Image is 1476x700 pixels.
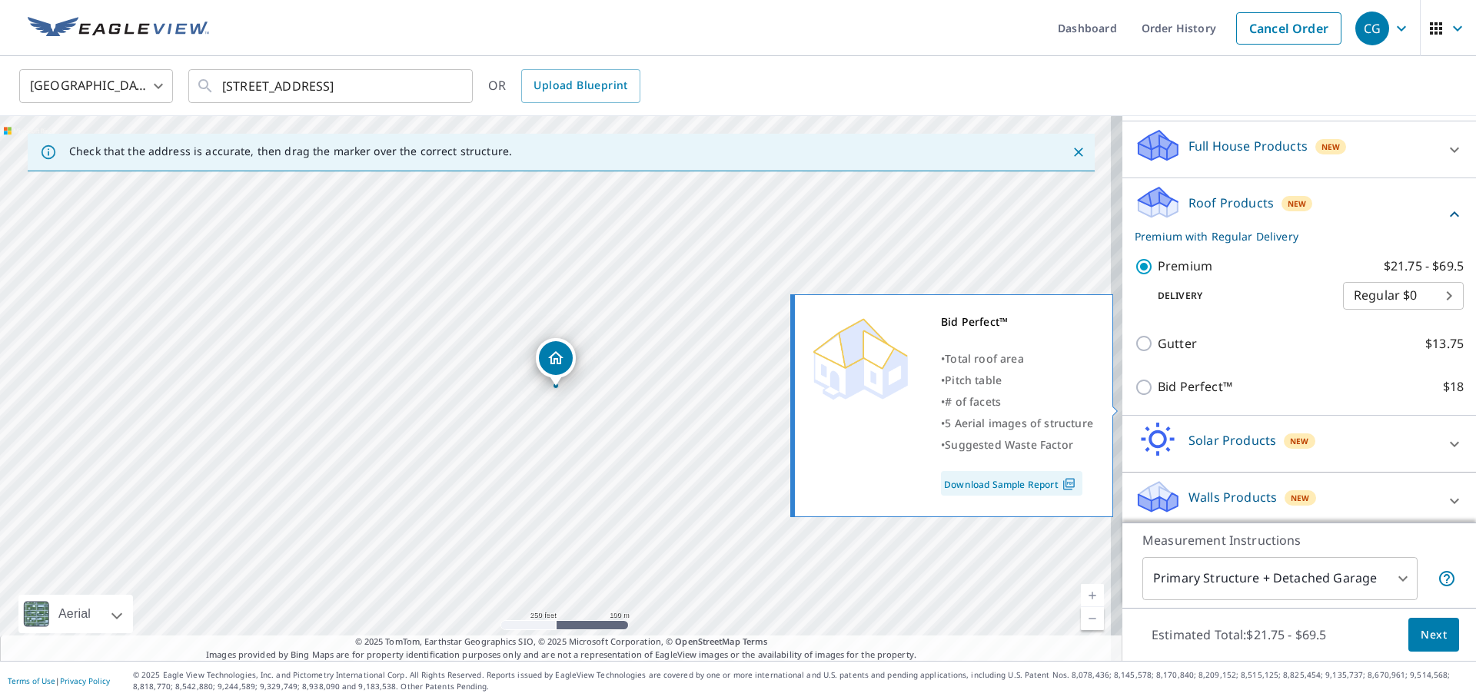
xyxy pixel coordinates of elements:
[1059,477,1079,491] img: Pdf Icon
[945,394,1001,409] span: # of facets
[18,595,133,633] div: Aerial
[534,76,627,95] span: Upload Blueprint
[675,635,740,647] a: OpenStreetMap
[8,676,110,685] p: |
[1421,625,1447,645] span: Next
[8,675,55,686] a: Terms of Use
[1291,492,1310,504] span: New
[743,635,768,647] a: Terms
[1135,422,1464,466] div: Solar ProductsNew
[1321,141,1341,153] span: New
[1142,557,1418,600] div: Primary Structure + Detached Garage
[941,471,1082,496] a: Download Sample Report
[1355,12,1389,45] div: CG
[1188,194,1274,212] p: Roof Products
[28,17,209,40] img: EV Logo
[1158,377,1232,396] p: Bid Perfect™
[806,311,914,403] img: Premium
[1158,334,1197,353] p: Gutter
[945,373,1002,387] span: Pitch table
[1069,142,1089,162] button: Close
[488,69,640,103] div: OR
[941,311,1093,333] div: Bid Perfect™
[133,669,1468,692] p: © 2025 Eagle View Technologies, Inc. and Pictometry International Corp. All Rights Reserved. Repo...
[1443,377,1464,396] p: $18
[355,635,768,649] span: © 2025 TomTom, Earthstar Geographics SIO, © 2025 Microsoft Corporation, ©
[60,675,110,686] a: Privacy Policy
[1343,274,1464,317] div: Regular $0
[941,434,1093,456] div: •
[941,370,1093,391] div: •
[1135,289,1343,303] p: Delivery
[941,413,1093,434] div: •
[945,416,1093,430] span: 5 Aerial images of structure
[69,144,512,158] p: Check that the address is accurate, then drag the marker over the correct structure.
[941,391,1093,413] div: •
[1139,618,1339,652] p: Estimated Total: $21.75 - $69.5
[536,338,576,386] div: Dropped pin, building 1, Residential property, 1500 SW 187th Ter Pembroke Pines, FL 33029
[1135,228,1445,244] p: Premium with Regular Delivery
[1188,488,1277,506] p: Walls Products
[1425,334,1464,353] p: $13.75
[1135,184,1464,244] div: Roof ProductsNewPremium with Regular Delivery
[1135,479,1464,523] div: Walls ProductsNew
[1290,435,1309,447] span: New
[1135,128,1464,171] div: Full House ProductsNew
[1142,531,1456,549] p: Measurement Instructions
[1158,257,1212,276] p: Premium
[1188,431,1276,450] p: Solar Products
[222,65,441,108] input: Search by address or latitude-longitude
[1081,584,1104,607] a: Current Level 17, Zoom In
[945,437,1073,452] span: Suggested Waste Factor
[941,348,1093,370] div: •
[1236,12,1341,45] a: Cancel Order
[1408,618,1459,652] button: Next
[1384,257,1464,276] p: $21.75 - $69.5
[945,351,1024,366] span: Total roof area
[1288,197,1307,210] span: New
[1081,607,1104,630] a: Current Level 17, Zoom Out
[1188,137,1308,155] p: Full House Products
[1438,569,1456,588] span: Your report will include the primary structure and a detached garage if one exists.
[521,69,640,103] a: Upload Blueprint
[54,595,95,633] div: Aerial
[19,65,173,108] div: [GEOGRAPHIC_DATA]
